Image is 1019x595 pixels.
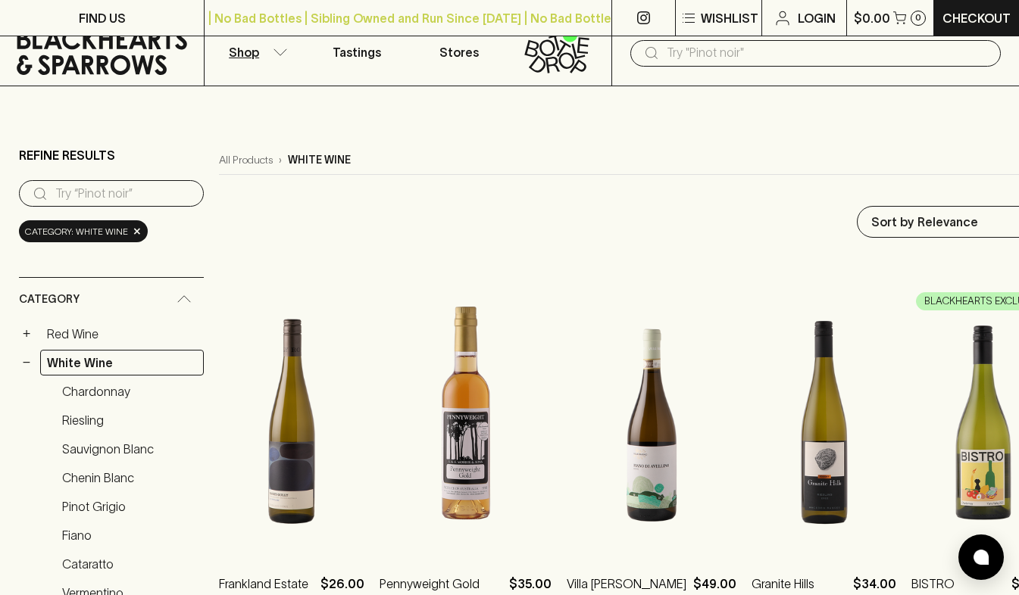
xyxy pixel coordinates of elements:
div: Category [19,278,204,321]
p: Wishlist [701,9,758,27]
a: Chenin Blanc [55,465,204,491]
button: − [19,355,34,370]
span: Category: white wine [25,224,128,239]
p: $0.00 [854,9,890,27]
a: Stores [408,18,510,86]
a: All Products [219,152,273,168]
button: + [19,326,34,341]
p: Stores [439,43,479,61]
p: Tastings [333,43,381,61]
img: Villa Raiano Fiano de Avellino 2022 [567,287,736,552]
p: white wine [288,152,351,168]
p: Sort by Relevance [871,213,978,231]
img: Frankland Estate Rocky Gully Riesling 2024 [219,287,364,552]
img: Granite Hills Riesling 2022 [752,287,896,552]
a: Riesling [55,407,204,433]
p: Shop [229,43,259,61]
input: Try “Pinot noir” [55,182,192,206]
a: White Wine [40,350,204,375]
p: Refine Results [19,146,115,164]
img: Pennyweight Gold [380,287,552,552]
a: Chardonnay [55,378,204,404]
a: Cataratto [55,551,204,577]
span: × [133,223,142,239]
p: FIND US [79,9,126,27]
input: Try "Pinot noir" [667,41,989,65]
img: bubble-icon [974,550,989,565]
a: Pinot Grigio [55,494,204,519]
button: Shop [205,18,306,86]
p: Checkout [942,9,1011,27]
a: Tastings [306,18,408,86]
a: Red Wine [40,321,204,347]
a: Sauvignon Blanc [55,436,204,462]
span: Category [19,290,80,309]
p: 0 [915,14,921,22]
p: Login [798,9,836,27]
a: Fiano [55,522,204,548]
p: › [279,152,282,168]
